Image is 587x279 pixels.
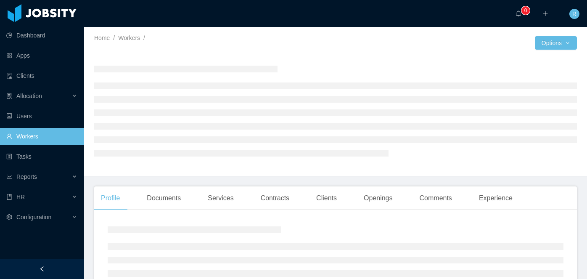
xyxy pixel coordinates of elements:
[6,148,77,165] a: icon: profileTasks
[143,35,145,41] span: /
[357,186,399,210] div: Openings
[542,11,548,16] i: icon: plus
[6,108,77,125] a: icon: robotUsers
[309,186,344,210] div: Clients
[94,186,127,210] div: Profile
[16,194,25,200] span: HR
[254,186,296,210] div: Contracts
[6,93,12,99] i: icon: solution
[413,186,459,210] div: Comments
[6,128,77,145] a: icon: userWorkers
[6,214,12,220] i: icon: setting
[113,35,115,41] span: /
[6,174,12,180] i: icon: line-chart
[521,6,530,15] sup: 0
[6,47,77,64] a: icon: appstoreApps
[472,186,519,210] div: Experience
[516,11,521,16] i: icon: bell
[6,194,12,200] i: icon: book
[6,27,77,44] a: icon: pie-chartDashboard
[535,36,577,50] button: Optionsicon: down
[201,186,240,210] div: Services
[94,35,110,41] a: Home
[16,173,37,180] span: Reports
[6,67,77,84] a: icon: auditClients
[118,35,140,41] a: Workers
[16,214,51,221] span: Configuration
[140,186,188,210] div: Documents
[572,9,576,19] span: R
[16,93,42,99] span: Allocation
